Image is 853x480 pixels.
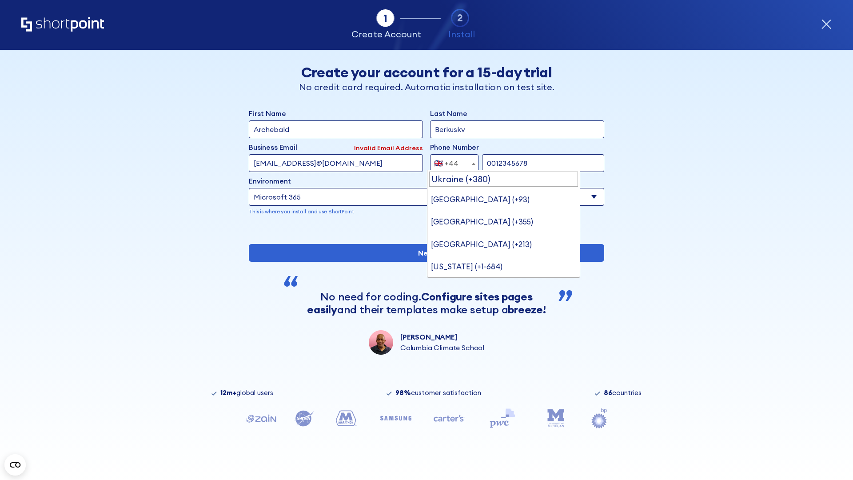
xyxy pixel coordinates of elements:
li: [US_STATE] (+1-684) [427,256,580,278]
button: Open CMP widget [4,454,26,476]
li: [GEOGRAPHIC_DATA] (+355) [427,211,580,233]
li: [GEOGRAPHIC_DATA] (+93) [427,188,580,211]
li: [GEOGRAPHIC_DATA] (+213) [427,233,580,256]
input: Search [429,172,578,187]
